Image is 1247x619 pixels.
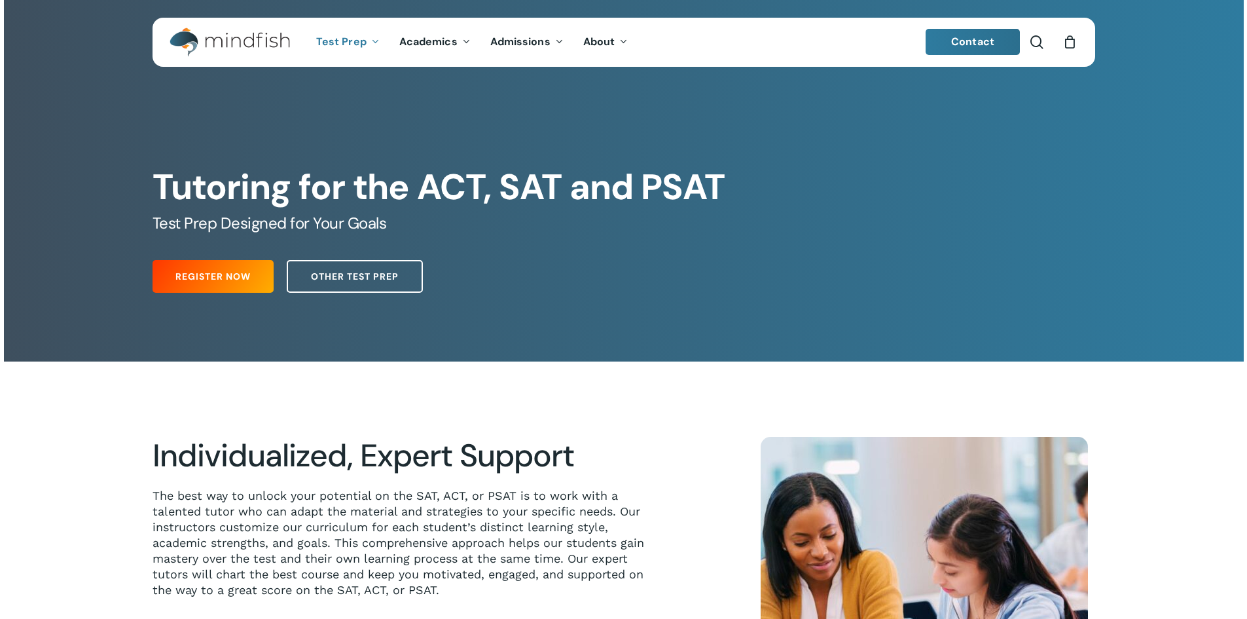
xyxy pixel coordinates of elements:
span: Contact [951,35,994,48]
p: The best way to unlock your potential on the SAT, ACT, or PSAT is to work with a talented tutor w... [153,488,662,598]
h1: Tutoring for the ACT, SAT and PSAT [153,166,1094,208]
span: Academics [399,35,458,48]
a: Test Prep [306,37,389,48]
a: Academics [389,37,480,48]
span: Admissions [490,35,551,48]
nav: Main Menu [306,18,638,67]
a: About [573,37,638,48]
a: Register Now [153,260,274,293]
a: Cart [1063,35,1077,49]
header: Main Menu [153,18,1095,67]
h2: Individualized, Expert Support [153,437,662,475]
span: Test Prep [316,35,367,48]
a: Other Test Prep [287,260,423,293]
a: Admissions [480,37,573,48]
span: Register Now [175,270,251,283]
a: Contact [926,29,1020,55]
span: Other Test Prep [311,270,399,283]
h5: Test Prep Designed for Your Goals [153,213,1094,234]
span: About [583,35,615,48]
